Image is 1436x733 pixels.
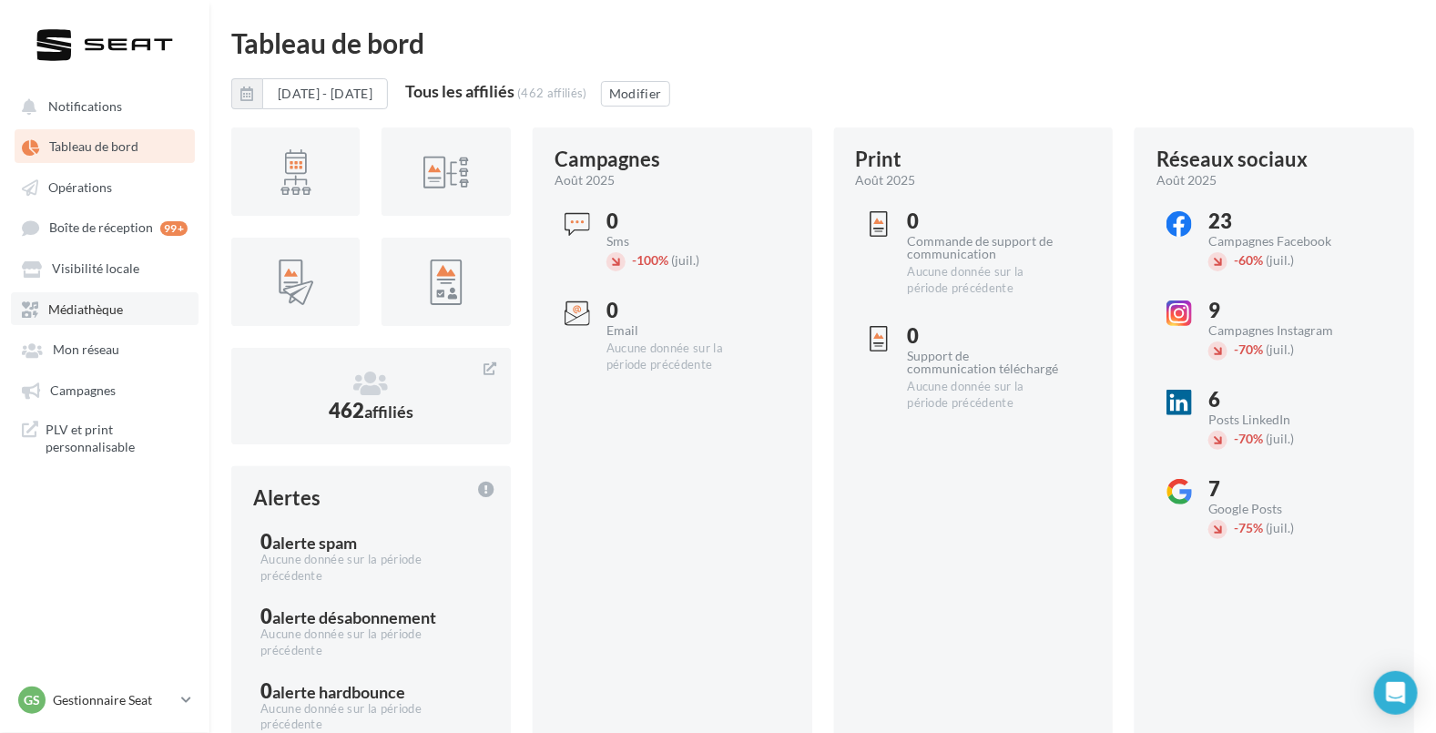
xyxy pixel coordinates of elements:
span: Boîte de réception [49,220,153,236]
div: Campagnes [555,149,660,169]
button: Notifications [11,89,191,122]
span: - [1234,252,1238,268]
div: 23 [1208,211,1360,231]
div: Campagnes Instagram [1208,324,1360,337]
div: 0 [606,300,759,321]
span: - [1234,520,1238,535]
a: Opérations [11,170,199,203]
div: (462 affiliés) [517,86,587,100]
span: 70% [1234,431,1263,446]
span: Mon réseau [53,342,119,358]
span: Notifications [48,98,122,114]
button: Modifier [601,81,670,107]
span: (juil.) [1266,431,1294,446]
span: - [1234,431,1238,446]
div: Google Posts [1208,503,1360,515]
div: 0 [260,606,482,626]
span: Visibilité locale [52,261,139,277]
span: Médiathèque [48,301,123,317]
a: Boîte de réception 99+ [11,210,199,244]
a: PLV et print personnalisable [11,413,199,463]
div: alerte spam [272,534,357,551]
a: Campagnes [11,373,199,406]
div: Aucune donnée sur la période précédente [908,264,1060,297]
span: août 2025 [1156,171,1217,189]
span: - [632,252,637,268]
div: 9 [1208,300,1360,321]
span: (juil.) [671,252,699,268]
div: Email [606,324,759,337]
div: alerte désabonnement [272,609,436,626]
div: Print [856,149,902,169]
span: PLV et print personnalisable [46,421,188,456]
span: 75% [1234,520,1263,535]
a: Médiathèque [11,292,199,325]
span: 462 [329,398,413,422]
div: Open Intercom Messenger [1374,671,1418,715]
div: 0 [908,211,1060,231]
p: Gestionnaire Seat [53,691,174,709]
span: 70% [1234,341,1263,357]
div: 0 [260,532,482,552]
span: (juil.) [1266,252,1294,268]
a: Tableau de bord [11,129,199,162]
div: 0 [908,326,1060,346]
span: (juil.) [1266,520,1294,535]
a: Mon réseau [11,332,199,365]
button: [DATE] - [DATE] [262,78,388,109]
div: Tableau de bord [231,29,1414,56]
div: Tous les affiliés [405,83,514,99]
div: Sms [606,235,759,248]
button: [DATE] - [DATE] [231,78,388,109]
div: Réseaux sociaux [1156,149,1308,169]
div: Support de communication téléchargé [908,350,1060,375]
span: août 2025 [856,171,916,189]
div: Aucune donnée sur la période précédente [260,552,482,585]
span: GS [24,691,40,709]
div: Commande de support de communication [908,235,1060,260]
div: Aucune donnée sur la période précédente [908,379,1060,412]
span: 100% [632,252,668,268]
div: 0 [260,681,482,701]
span: Tableau de bord [49,139,138,155]
a: GS Gestionnaire Seat [15,683,195,718]
div: alerte hardbounce [272,684,405,700]
div: Aucune donnée sur la période précédente [606,341,759,373]
div: Aucune donnée sur la période précédente [260,626,482,659]
div: Alertes [253,488,321,508]
div: 7 [1208,479,1360,499]
span: Campagnes [50,382,116,398]
span: août 2025 [555,171,615,189]
div: 0 [606,211,759,231]
div: Campagnes Facebook [1208,235,1360,248]
span: affiliés [364,402,413,422]
div: Posts LinkedIn [1208,413,1360,426]
a: Visibilité locale [11,251,199,284]
span: - [1234,341,1238,357]
span: 60% [1234,252,1263,268]
span: (juil.) [1266,341,1294,357]
div: 6 [1208,390,1360,410]
span: Opérations [48,179,112,195]
div: 99+ [160,221,188,236]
